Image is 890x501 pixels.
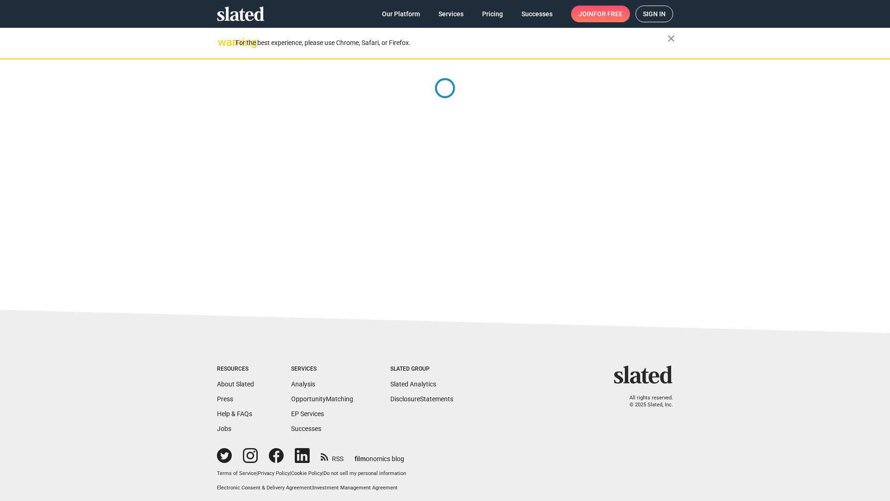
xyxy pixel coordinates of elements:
[636,6,673,22] a: Sign in
[514,6,560,22] a: Successes
[382,6,420,22] span: Our Platform
[217,395,233,403] a: Press
[258,470,290,476] a: Privacy Policy
[390,366,453,373] div: Slated Group
[217,470,256,476] a: Terms of Service
[217,410,252,417] a: Help & FAQs
[291,380,315,388] a: Analysis
[571,6,630,22] a: Joinfor free
[235,37,667,49] div: For the best experience, please use Chrome, Safari, or Firefox.
[313,485,398,491] a: Investment Management Agreement
[355,447,404,463] a: filmonomics blog
[322,470,324,476] span: |
[217,425,231,432] a: Jobs
[218,37,229,48] mat-icon: warning
[291,410,324,417] a: EP Services
[375,6,427,22] a: Our Platform
[390,380,436,388] a: Slated Analytics
[620,395,673,408] p: All rights reserved. © 2025 Slated, Inc.
[217,366,254,373] div: Resources
[291,395,353,403] a: OpportunityMatching
[475,6,510,22] a: Pricing
[355,455,366,462] span: film
[256,470,258,476] span: |
[431,6,471,22] a: Services
[291,425,321,432] a: Successes
[439,6,464,22] span: Services
[217,485,311,491] a: Electronic Consent & Delivery Agreement
[291,366,353,373] div: Services
[217,380,254,388] a: About Slated
[321,449,343,463] a: RSS
[578,6,623,22] span: Join
[482,6,503,22] span: Pricing
[291,470,322,476] a: Cookie Policy
[390,395,453,403] a: DisclosureStatements
[643,6,666,22] span: Sign in
[290,470,291,476] span: |
[666,33,677,44] mat-icon: close
[521,6,553,22] span: Successes
[324,470,406,477] button: Do not sell my personal information
[311,485,313,491] span: |
[593,6,623,22] span: for free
